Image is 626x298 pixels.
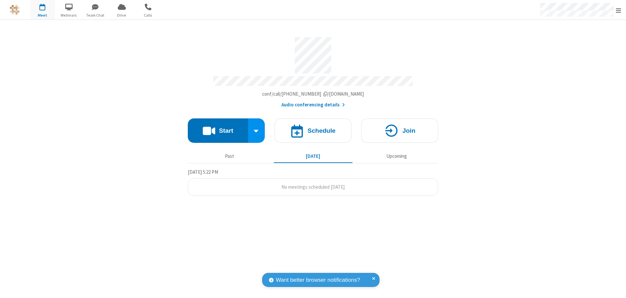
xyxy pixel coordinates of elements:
[57,12,81,18] span: Webinars
[357,150,436,162] button: Upcoming
[610,281,621,293] iframe: Chat
[188,118,248,143] button: Start
[83,12,108,18] span: Team Chat
[188,169,218,175] span: [DATE] 5:22 PM
[361,118,438,143] button: Join
[110,12,134,18] span: Drive
[402,128,415,134] h4: Join
[307,128,335,134] h4: Schedule
[276,276,360,284] span: Want better browser notifications?
[219,128,233,134] h4: Start
[188,32,438,109] section: Account details
[281,184,345,190] span: No meetings scheduled [DATE]
[248,118,265,143] div: Start conference options
[281,101,345,109] button: Audio conferencing details
[262,91,364,97] span: Copy my meeting room link
[274,150,352,162] button: [DATE]
[275,118,351,143] button: Schedule
[10,5,20,15] img: QA Selenium DO NOT DELETE OR CHANGE
[262,90,364,98] button: Copy my meeting room linkCopy my meeting room link
[190,150,269,162] button: Past
[136,12,160,18] span: Calls
[30,12,55,18] span: Meet
[188,168,438,196] section: Today's Meetings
